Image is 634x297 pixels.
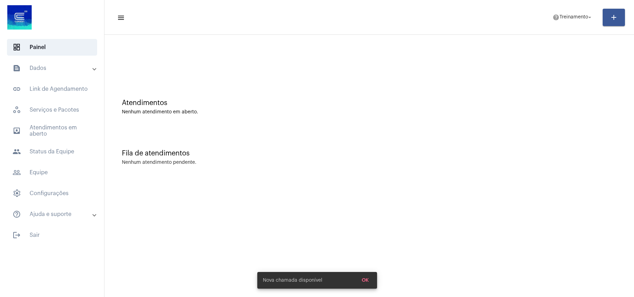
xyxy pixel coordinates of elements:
[13,64,93,72] mat-panel-title: Dados
[362,278,369,283] span: OK
[122,99,617,107] div: Atendimentos
[7,143,97,160] span: Status da Equipe
[7,185,97,202] span: Configurações
[13,168,21,177] mat-icon: sidenav icon
[122,150,617,157] div: Fila de atendimentos
[122,110,617,115] div: Nenhum atendimento em aberto.
[7,81,97,97] span: Link de Agendamento
[13,85,21,93] mat-icon: sidenav icon
[13,189,21,198] span: sidenav icon
[13,127,21,135] mat-icon: sidenav icon
[7,227,97,243] span: Sair
[356,274,374,287] button: OK
[559,15,588,20] span: Treinamento
[553,14,559,21] mat-icon: help
[117,14,124,22] mat-icon: sidenav icon
[122,160,196,165] div: Nenhum atendimento pendente.
[7,39,97,56] span: Painel
[263,277,322,284] span: Nova chamada disponível
[548,10,597,24] button: Treinamento
[7,102,97,118] span: Serviços e Pacotes
[13,106,21,114] span: sidenav icon
[13,210,21,218] mat-icon: sidenav icon
[4,60,104,77] mat-expansion-panel-header: sidenav iconDados
[4,206,104,223] mat-expansion-panel-header: sidenav iconAjuda e suporte
[13,64,21,72] mat-icon: sidenav icon
[7,122,97,139] span: Atendimentos em aberto
[6,3,33,31] img: d4669ae0-8c07-2337-4f67-34b0df7f5ae4.jpeg
[13,210,93,218] mat-panel-title: Ajuda e suporte
[13,231,21,239] mat-icon: sidenav icon
[13,43,21,51] span: sidenav icon
[7,164,97,181] span: Equipe
[610,13,618,22] mat-icon: add
[587,14,593,21] mat-icon: arrow_drop_down
[13,147,21,156] mat-icon: sidenav icon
